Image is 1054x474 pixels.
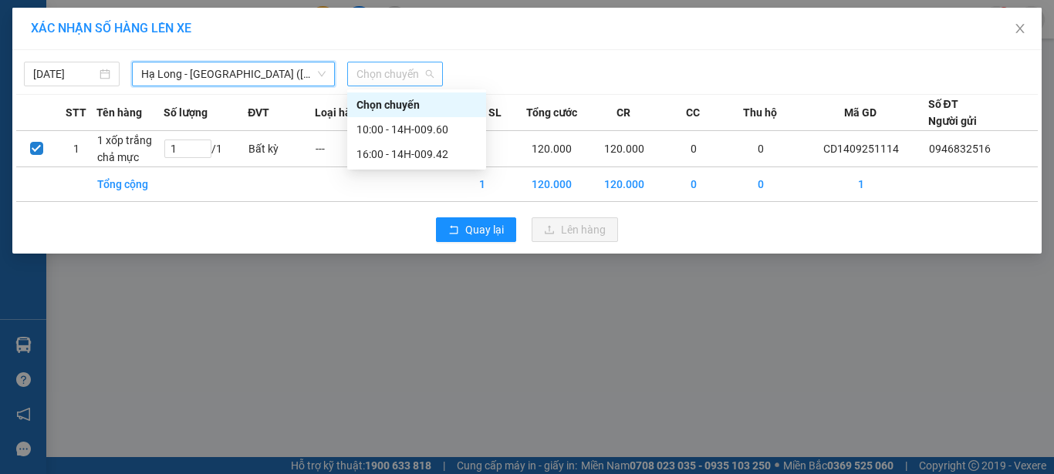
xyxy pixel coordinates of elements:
span: Hạ Long - Hà Nội (Hàng hóa) [141,62,326,86]
td: Bất kỳ [248,131,315,167]
button: Close [998,8,1042,51]
td: 120.000 [515,131,588,167]
span: 0946832516 [929,143,991,155]
td: Tổng cộng [96,167,164,202]
span: Chọn chuyến [356,62,434,86]
span: rollback [448,224,459,237]
td: 1 [794,167,928,202]
span: down [317,69,326,79]
td: 120.000 [588,131,660,167]
span: Số lượng [164,104,208,121]
strong: Công ty TNHH Phúc Xuyên [32,8,160,41]
td: 0 [727,167,794,202]
strong: 024 3236 3236 - [22,59,170,86]
td: 1 xốp trắng chả mực [96,131,164,167]
span: ĐVT [248,104,269,121]
td: 120.000 [515,167,588,202]
span: Tổng cước [526,104,577,121]
div: 16:00 - 14H-009.42 [356,146,477,163]
td: 1 [56,131,96,167]
span: Loại hàng [315,104,363,121]
span: XÁC NHẬN SỐ HÀNG LÊN XE [31,21,191,35]
strong: 0888 827 827 - 0848 827 827 [48,72,170,99]
div: Chọn chuyến [356,96,477,113]
span: STT [66,104,86,121]
div: Số ĐT Người gửi [928,96,977,129]
td: 0 [660,167,728,202]
span: CR [617,104,630,121]
span: close [1014,22,1026,35]
button: uploadLên hàng [532,217,618,242]
span: Thu hộ [743,104,777,121]
button: rollbackQuay lại [436,217,516,242]
span: Mã GD [844,104,877,121]
span: Tên hàng [96,104,142,121]
span: CC [686,104,700,121]
span: Quay lại [465,221,504,238]
div: 10:00 - 14H-009.60 [356,121,477,138]
td: 0 [727,131,794,167]
td: CD1409251114 [794,131,928,167]
td: 1 [448,167,515,202]
input: 14/09/2025 [33,66,96,82]
td: 0 [660,131,728,167]
span: Gửi hàng Hạ Long: Hotline: [20,103,172,130]
span: Gửi hàng [GEOGRAPHIC_DATA]: Hotline: [22,45,170,99]
td: 120.000 [588,167,660,202]
div: Chọn chuyến [347,92,486,117]
td: --- [315,131,382,167]
td: / 1 [164,131,248,167]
